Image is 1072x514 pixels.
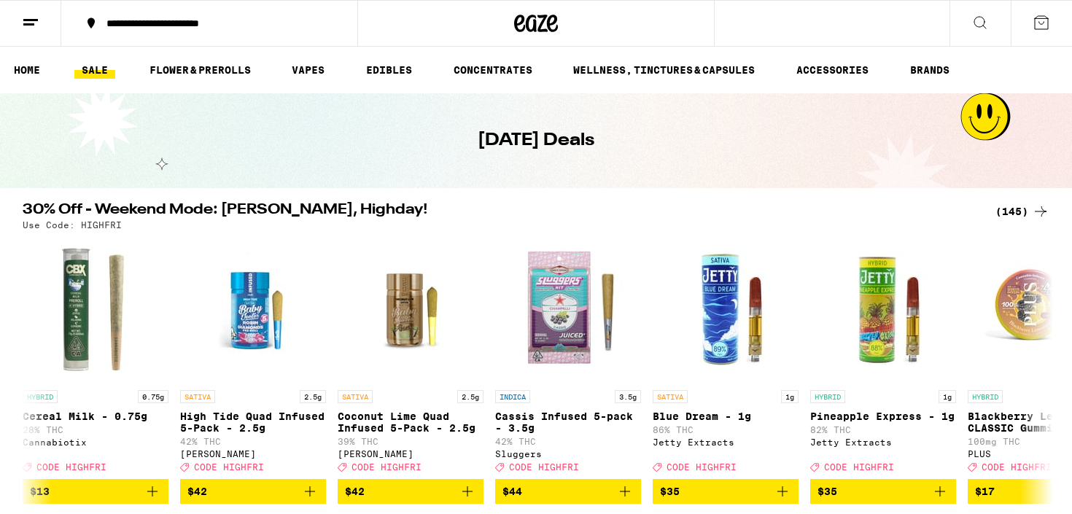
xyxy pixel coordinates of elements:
span: CODE HIGHFRI [194,462,264,472]
button: Add to bag [653,479,799,504]
p: 2.5g [457,390,483,403]
p: Blue Dream - 1g [653,410,799,422]
p: 39% THC [338,437,483,446]
span: CODE HIGHFRI [667,462,737,472]
p: HYBRID [23,390,58,403]
p: Cereal Milk - 0.75g [23,410,168,422]
p: 3.5g [615,390,641,403]
p: SATIVA [180,390,215,403]
p: INDICA [495,390,530,403]
button: Add to bag [810,479,956,504]
a: WELLNESS, TINCTURES & CAPSULES [566,61,762,79]
a: Open page for Cereal Milk - 0.75g from Cannabiotix [23,237,168,479]
span: $35 [817,486,837,497]
div: Sluggers [495,449,641,459]
p: 28% THC [23,425,168,435]
button: Add to bag [23,479,168,504]
span: CODE HIGHFRI [351,462,422,472]
span: $42 [187,486,207,497]
p: HYBRID [968,390,1003,403]
button: Add to bag [338,479,483,504]
div: Jetty Extracts [810,437,956,447]
p: 82% THC [810,425,956,435]
span: $13 [30,486,50,497]
a: SALE [74,61,115,79]
div: Jetty Extracts [653,437,799,447]
h2: 30% Off - Weekend Mode: [PERSON_NAME], Highday! [23,203,978,220]
span: CODE HIGHFRI [509,462,579,472]
a: Open page for High Tide Quad Infused 5-Pack - 2.5g from Jeeter [180,237,326,479]
p: SATIVA [338,390,373,403]
p: 42% THC [180,437,326,446]
span: $35 [660,486,680,497]
a: Open page for Pineapple Express - 1g from Jetty Extracts [810,237,956,479]
p: 42% THC [495,437,641,446]
span: CODE HIGHFRI [36,462,106,472]
span: $44 [502,486,522,497]
a: EDIBLES [359,61,419,79]
a: ACCESSORIES [789,61,876,79]
span: CODE HIGHFRI [824,462,894,472]
h1: [DATE] Deals [478,128,594,153]
a: CONCENTRATES [446,61,540,79]
img: Jeeter - High Tide Quad Infused 5-Pack - 2.5g [180,237,326,383]
img: Jeeter - Coconut Lime Quad Infused 5-Pack - 2.5g [338,237,483,383]
span: $42 [345,486,365,497]
p: HYBRID [810,390,845,403]
a: Open page for Blue Dream - 1g from Jetty Extracts [653,237,799,479]
a: BRANDS [903,61,957,79]
p: 1g [781,390,799,403]
a: Open page for Coconut Lime Quad Infused 5-Pack - 2.5g from Jeeter [338,237,483,479]
a: HOME [7,61,47,79]
a: FLOWER & PREROLLS [142,61,258,79]
img: Cannabiotix - Cereal Milk - 0.75g [23,237,168,383]
p: 2.5g [300,390,326,403]
span: CODE HIGHFRI [982,462,1052,472]
img: Sluggers - Cassis Infused 5-pack - 3.5g [495,237,641,383]
p: Pineapple Express - 1g [810,410,956,422]
p: 86% THC [653,425,799,435]
p: Coconut Lime Quad Infused 5-Pack - 2.5g [338,410,483,434]
p: 1g [939,390,956,403]
img: Jetty Extracts - Pineapple Express - 1g [810,237,956,383]
div: [PERSON_NAME] [338,449,483,459]
a: Open page for Cassis Infused 5-pack - 3.5g from Sluggers [495,237,641,479]
span: $17 [975,486,995,497]
p: Use Code: HIGHFRI [23,220,122,230]
p: SATIVA [653,390,688,403]
img: Jetty Extracts - Blue Dream - 1g [653,237,799,383]
a: VAPES [284,61,332,79]
div: [PERSON_NAME] [180,449,326,459]
div: Cannabiotix [23,437,168,447]
p: Cassis Infused 5-pack - 3.5g [495,410,641,434]
button: Add to bag [495,479,641,504]
p: 0.75g [138,390,168,403]
button: Add to bag [180,479,326,504]
a: (145) [995,203,1049,220]
p: High Tide Quad Infused 5-Pack - 2.5g [180,410,326,434]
